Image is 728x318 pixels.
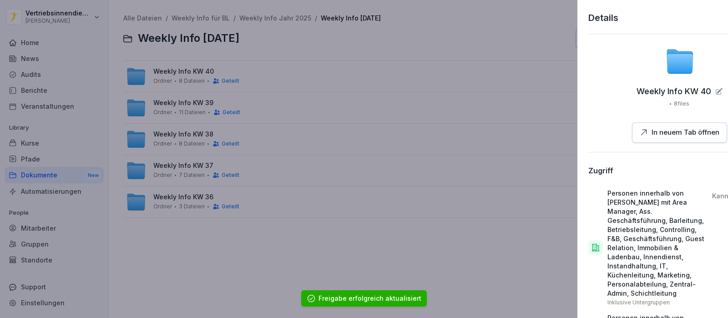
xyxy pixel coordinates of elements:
[652,127,719,138] p: In neuem Tab öffnen
[588,166,613,175] div: Zugriff
[637,87,711,96] p: Weekly Info KW 40
[318,294,421,303] div: Freigabe erfolgreich aktualisiert
[588,11,618,25] p: Details
[607,299,670,306] p: Inklusive Untergruppen
[674,100,689,108] p: 8 files
[632,122,727,143] button: In neuem Tab öffnen
[607,189,705,298] p: Personen innerhalb von [PERSON_NAME] mit Area Manager, Ass. Geschäftsführung, Barleitung, Betrieb...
